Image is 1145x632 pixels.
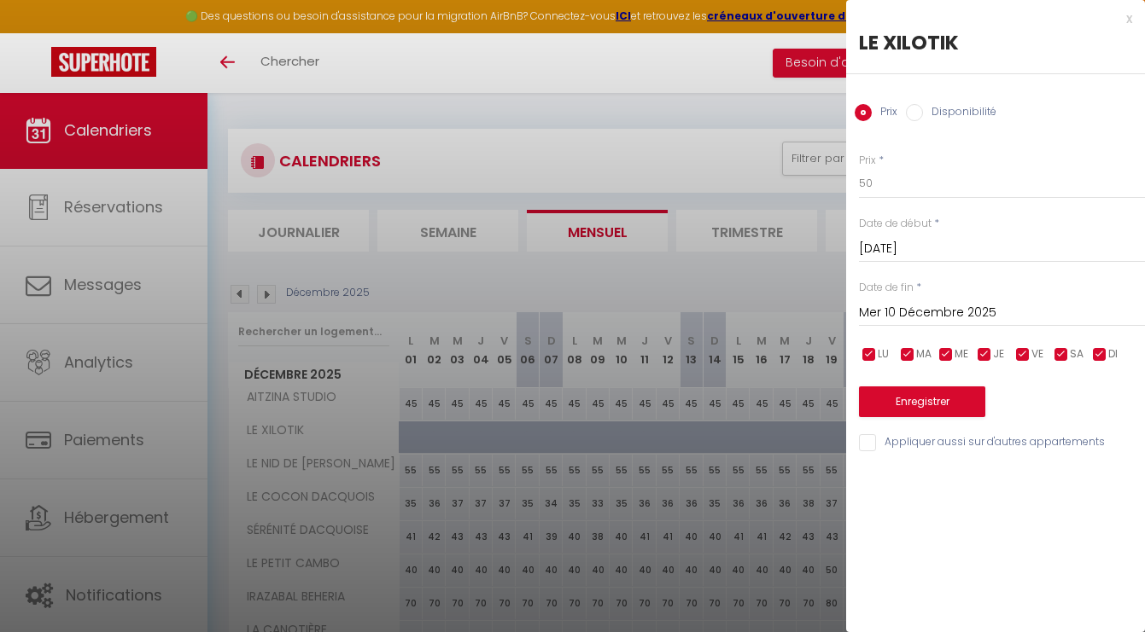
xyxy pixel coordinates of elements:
div: x [846,9,1132,29]
label: Prix [859,153,876,169]
span: LU [878,346,889,362]
label: Prix [872,104,897,123]
span: ME [955,346,968,362]
span: DI [1108,346,1118,362]
label: Disponibilité [923,104,996,123]
button: Ouvrir le widget de chat LiveChat [14,7,65,58]
span: VE [1031,346,1043,362]
label: Date de début [859,216,932,232]
button: Enregistrer [859,386,985,417]
span: SA [1070,346,1084,362]
span: JE [993,346,1004,362]
span: MA [916,346,932,362]
label: Date de fin [859,280,914,296]
iframe: Chat [1072,555,1132,619]
div: LE XILOTIK [859,29,1132,56]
